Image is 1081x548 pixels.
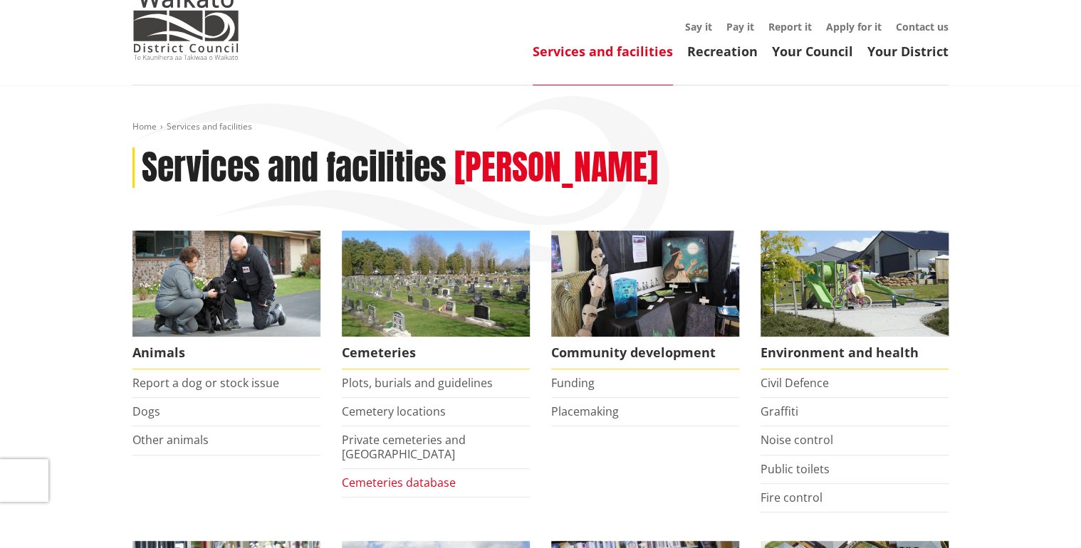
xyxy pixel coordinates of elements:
[132,337,320,369] span: Animals
[761,432,833,448] a: Noise control
[551,231,739,369] a: Matariki Travelling Suitcase Art Exhibition Community development
[1015,488,1067,539] iframe: Messenger Launcher
[132,121,949,133] nav: breadcrumb
[132,231,320,337] img: Animal Control
[867,43,949,60] a: Your District
[826,20,882,33] a: Apply for it
[454,147,658,189] h2: [PERSON_NAME]
[342,231,530,337] img: Huntly Cemetery
[132,404,160,419] a: Dogs
[761,337,949,369] span: Environment and health
[726,20,754,33] a: Pay it
[342,404,446,419] a: Cemetery locations
[342,375,493,391] a: Plots, burials and guidelines
[142,147,446,189] h1: Services and facilities
[132,231,320,369] a: Waikato District Council Animal Control team Animals
[167,120,252,132] span: Services and facilities
[551,375,595,391] a: Funding
[132,120,157,132] a: Home
[761,231,949,337] img: New housing in Pokeno
[132,432,209,448] a: Other animals
[551,404,619,419] a: Placemaking
[761,404,798,419] a: Graffiti
[772,43,853,60] a: Your Council
[342,432,466,461] a: Private cemeteries and [GEOGRAPHIC_DATA]
[533,43,673,60] a: Services and facilities
[551,231,739,337] img: Matariki Travelling Suitcase Art Exhibition
[761,461,830,477] a: Public toilets
[551,337,739,369] span: Community development
[896,20,949,33] a: Contact us
[342,475,456,490] a: Cemeteries database
[761,231,949,369] a: New housing in Pokeno Environment and health
[687,43,758,60] a: Recreation
[342,231,530,369] a: Huntly Cemetery Cemeteries
[761,490,822,505] a: Fire control
[132,375,279,391] a: Report a dog or stock issue
[342,337,530,369] span: Cemeteries
[761,375,829,391] a: Civil Defence
[685,20,712,33] a: Say it
[768,20,812,33] a: Report it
